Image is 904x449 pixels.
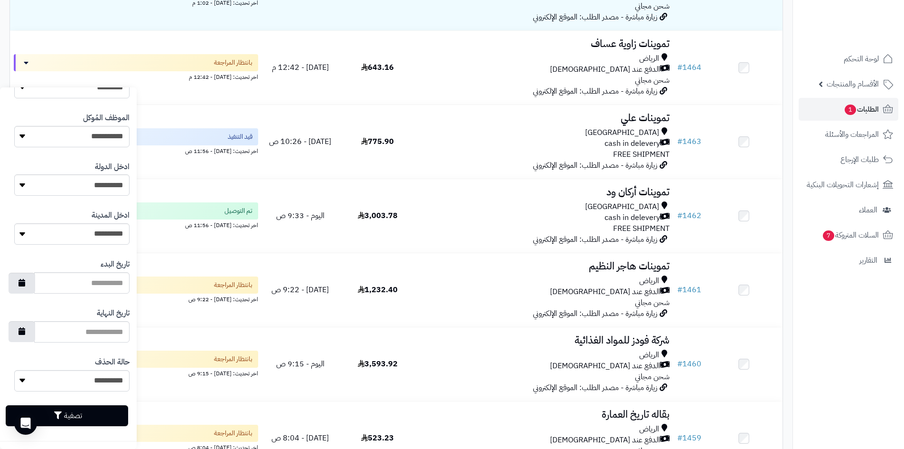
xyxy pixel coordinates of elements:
span: الرياض [639,276,659,287]
img: logo-2.png [839,24,895,44]
span: زيارة مباشرة - مصدر الطلب: الموقع الإلكتروني [533,86,657,97]
span: cash in delevery [605,138,660,149]
span: [DATE] - 8:04 ص [271,432,329,444]
span: [DATE] - 12:42 م [272,62,329,73]
h3: تموينات علي [420,113,670,124]
a: العملاء [799,199,898,221]
span: لوحة التحكم [844,52,879,66]
span: بانتظار المراجعة [214,354,252,364]
span: شحن مجاني [635,0,670,12]
button: تصفية [6,405,128,426]
span: تم التوصيل [224,206,252,216]
span: زيارة مباشرة - مصدر الطلب: الموقع الإلكتروني [533,234,657,245]
a: #1463 [677,136,701,147]
span: الدفع عند [DEMOGRAPHIC_DATA] [550,435,660,446]
span: شحن مجاني [635,75,670,86]
span: # [677,210,682,221]
a: التقارير [799,249,898,272]
span: طلبات الإرجاع [840,153,879,166]
span: 1 [845,105,856,115]
span: [DATE] - 9:22 ص [271,284,329,296]
label: الموظف المُوكل [83,113,130,124]
a: الطلبات1 [799,98,898,121]
span: إشعارات التحويلات البنكية [807,178,879,191]
span: السلات المتروكة [822,229,879,242]
span: الرياض [639,53,659,64]
span: الدفع عند [DEMOGRAPHIC_DATA] [550,287,660,297]
span: زيارة مباشرة - مصدر الطلب: الموقع الإلكتروني [533,382,657,393]
span: # [677,62,682,73]
span: بانتظار المراجعة [214,429,252,438]
a: السلات المتروكة7 [799,224,898,247]
h3: بقاله تاريخ العمارة [420,409,670,420]
span: cash in delevery [605,212,660,223]
a: #1464 [677,62,701,73]
span: 7 [823,230,834,241]
span: [GEOGRAPHIC_DATA] [585,127,659,138]
span: الأقسام والمنتجات [827,77,879,91]
span: شحن مجاني [635,297,670,308]
span: [GEOGRAPHIC_DATA] [585,201,659,212]
span: 523.23 [361,432,394,444]
span: اليوم - 9:15 ص [276,358,325,370]
span: 643.16 [361,62,394,73]
label: تاريخ النهاية [97,308,130,319]
span: زيارة مباشرة - مصدر الطلب: الموقع الإلكتروني [533,11,657,23]
label: تاريخ البدء [101,259,130,270]
h3: تموينات هاجر النظيم [420,261,670,272]
a: المراجعات والأسئلة [799,123,898,146]
span: المراجعات والأسئلة [825,128,879,141]
span: 775.90 [361,136,394,147]
span: العملاء [859,203,877,217]
span: 3,003.78 [358,210,398,221]
span: قيد التنفيذ [228,132,252,142]
label: حالة الحذف [95,357,130,368]
h3: تموينات أركان ود [420,187,670,198]
span: الطلبات [844,103,879,116]
span: التقارير [859,254,877,267]
h3: شركة فودز للمواد الغذائية [420,335,670,346]
h3: تموينات زاوية عساف [420,38,670,49]
label: ادخل الدولة [95,162,130,172]
span: الرياض [639,424,659,435]
span: زيارة مباشرة - مصدر الطلب: الموقع الإلكتروني [533,160,657,171]
span: # [677,136,682,147]
div: اخر تحديث: [DATE] - 12:42 م [14,71,258,81]
span: # [677,432,682,444]
span: زيارة مباشرة - مصدر الطلب: الموقع الإلكتروني [533,308,657,319]
a: إشعارات التحويلات البنكية [799,173,898,196]
span: الدفع عند [DEMOGRAPHIC_DATA] [550,64,660,75]
a: #1460 [677,358,701,370]
span: الدفع عند [DEMOGRAPHIC_DATA] [550,361,660,372]
span: 3,593.92 [358,358,398,370]
label: ادخل المدينة [92,210,130,221]
span: 1,232.40 [358,284,398,296]
a: لوحة التحكم [799,48,898,70]
span: FREE SHIPMENT [613,149,670,160]
span: بانتظار المراجعة [214,58,252,67]
div: Open Intercom Messenger [14,412,37,435]
span: # [677,284,682,296]
a: #1462 [677,210,701,221]
span: # [677,358,682,370]
span: شحن مجاني [635,371,670,382]
span: FREE SHIPMENT [613,223,670,234]
span: بانتظار المراجعة [214,280,252,290]
span: اليوم - 9:33 ص [276,210,325,221]
a: #1461 [677,284,701,296]
a: طلبات الإرجاع [799,148,898,171]
span: [DATE] - 10:26 ص [269,136,331,147]
span: الرياض [639,350,659,361]
a: #1459 [677,432,701,444]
